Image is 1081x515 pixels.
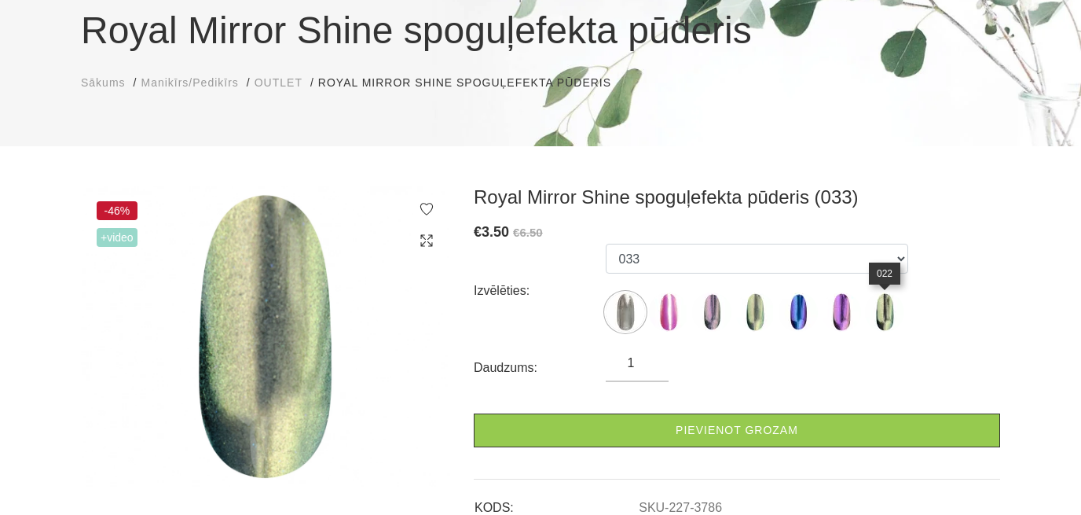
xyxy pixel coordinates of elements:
a: Manikīrs/Pedikīrs [141,75,238,91]
s: €6.50 [513,226,543,239]
span: € [474,224,482,240]
span: Sākums [81,76,126,89]
span: +Video [97,228,137,247]
a: SKU-227-3786 [639,501,722,515]
div: Daudzums: [474,355,606,381]
span: 3.50 [482,224,509,240]
a: Pievienot grozam [474,414,1000,447]
img: ... [735,292,775,332]
img: Royal Mirror Shine spoguļefekta pūderis [81,186,450,487]
img: ... [779,292,818,332]
span: OUTLET [255,76,302,89]
img: ... [649,292,688,332]
img: ... [606,292,645,332]
img: ... [692,292,731,332]
a: Sākums [81,75,126,91]
img: ... [822,292,861,332]
li: Royal Mirror Shine spoguļefekta pūderis [318,75,627,91]
div: Izvēlēties: [474,278,606,303]
span: -46% [97,201,137,220]
a: OUTLET [255,75,302,91]
img: ... [865,292,904,332]
h3: Royal Mirror Shine spoguļefekta pūderis (033) [474,186,1000,209]
span: Manikīrs/Pedikīrs [141,76,238,89]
